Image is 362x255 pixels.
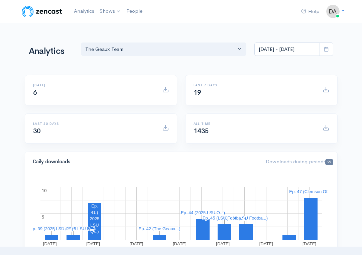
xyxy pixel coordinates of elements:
[216,241,230,246] text: [DATE]
[43,241,56,246] text: [DATE]
[303,241,316,246] text: [DATE]
[91,203,98,208] text: Ep.
[33,127,41,135] span: 30
[172,241,186,246] text: [DATE]
[33,180,329,247] svg: A chart.
[33,122,154,125] h6: Last 30 days
[30,226,73,231] text: Ep. 39 (2025 LSU L...)
[202,216,246,221] text: Ep. 45 (LSU Footba...)
[42,215,44,220] text: 5
[289,189,332,194] text: Ep. 47 (Clemson Of...)
[266,158,333,165] span: Downloads during period:
[86,241,100,246] text: [DATE]
[298,4,322,19] a: Help
[21,5,63,18] img: ZenCast Logo
[194,88,201,97] span: 19
[224,216,267,221] text: Ep. 46 (LSU Footba...)
[42,188,46,193] text: 10
[85,46,236,53] div: The Geaux Team
[254,42,320,56] input: analytics date range selector
[90,229,99,234] text: Q...)
[194,83,315,87] h6: Last 7 days
[81,42,247,56] button: The Geaux Team
[71,4,97,18] a: Analytics
[325,159,333,165] span: 29
[33,159,258,165] h4: Daily downloads
[259,241,273,246] text: [DATE]
[326,5,340,18] img: ...
[138,226,180,231] text: Ep. 42 (The Geaux...)
[51,226,95,231] text: Ep. 40 (2025 LSU D...)
[29,47,73,56] h1: Analytics
[124,4,145,18] a: People
[339,232,355,248] iframe: gist-messenger-bubble-iframe
[180,210,225,215] text: Ep. 44 (2025 LSU O...)
[33,88,37,97] span: 6
[194,122,315,125] h6: All time
[97,4,124,19] a: Shows
[129,241,143,246] text: [DATE]
[33,83,154,87] h6: [DATE]
[194,127,209,135] span: 1435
